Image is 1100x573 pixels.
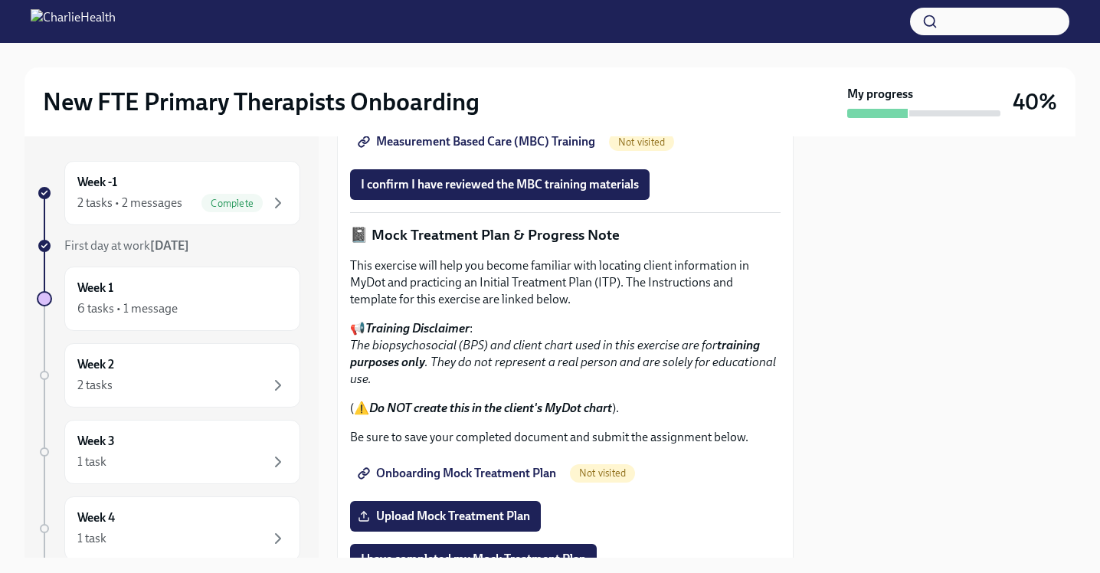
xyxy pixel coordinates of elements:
label: Upload Mock Treatment Plan [350,501,541,532]
span: I have completed my Mock Treatment Plan [361,552,586,567]
p: Be sure to save your completed document and submit the assignment below. [350,429,781,446]
img: CharlieHealth [31,9,116,34]
h6: Week 2 [77,356,114,373]
span: First day at work [64,238,189,253]
button: I confirm I have reviewed the MBC training materials [350,169,650,200]
span: Onboarding Mock Treatment Plan [361,466,556,481]
h3: 40% [1013,88,1057,116]
a: Week 22 tasks [37,343,300,408]
strong: training purposes only [350,338,760,369]
a: Measurement Based Care (MBC) Training [350,126,606,157]
a: Week 41 task [37,496,300,561]
p: This exercise will help you become familiar with locating client information in MyDot and practic... [350,257,781,308]
h6: Week -1 [77,174,117,191]
h2: New FTE Primary Therapists Onboarding [43,87,480,117]
h6: Week 1 [77,280,113,296]
span: Measurement Based Care (MBC) Training [361,134,595,149]
span: I confirm I have reviewed the MBC training materials [361,177,639,192]
span: Upload Mock Treatment Plan [361,509,530,524]
em: The biopsychosocial (BPS) and client chart used in this exercise are for . They do not represent ... [350,338,776,386]
strong: My progress [847,86,913,103]
a: Week 31 task [37,420,300,484]
a: Onboarding Mock Treatment Plan [350,458,567,489]
div: 1 task [77,530,106,547]
p: 📢 : [350,320,781,388]
p: (⚠️ ). [350,400,781,417]
span: Complete [201,198,263,209]
div: 2 tasks • 2 messages [77,195,182,211]
div: 1 task [77,453,106,470]
strong: [DATE] [150,238,189,253]
a: First day at work[DATE] [37,237,300,254]
a: Week -12 tasks • 2 messagesComplete [37,161,300,225]
span: Not visited [609,136,674,148]
p: 📓 Mock Treatment Plan & Progress Note [350,225,781,245]
strong: Training Disclaimer [365,321,470,336]
strong: Do NOT create this in the client's MyDot chart [369,401,612,415]
div: 2 tasks [77,377,113,394]
h6: Week 3 [77,433,115,450]
div: 6 tasks • 1 message [77,300,178,317]
a: Week 16 tasks • 1 message [37,267,300,331]
h6: Week 4 [77,509,115,526]
span: Not visited [570,467,635,479]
